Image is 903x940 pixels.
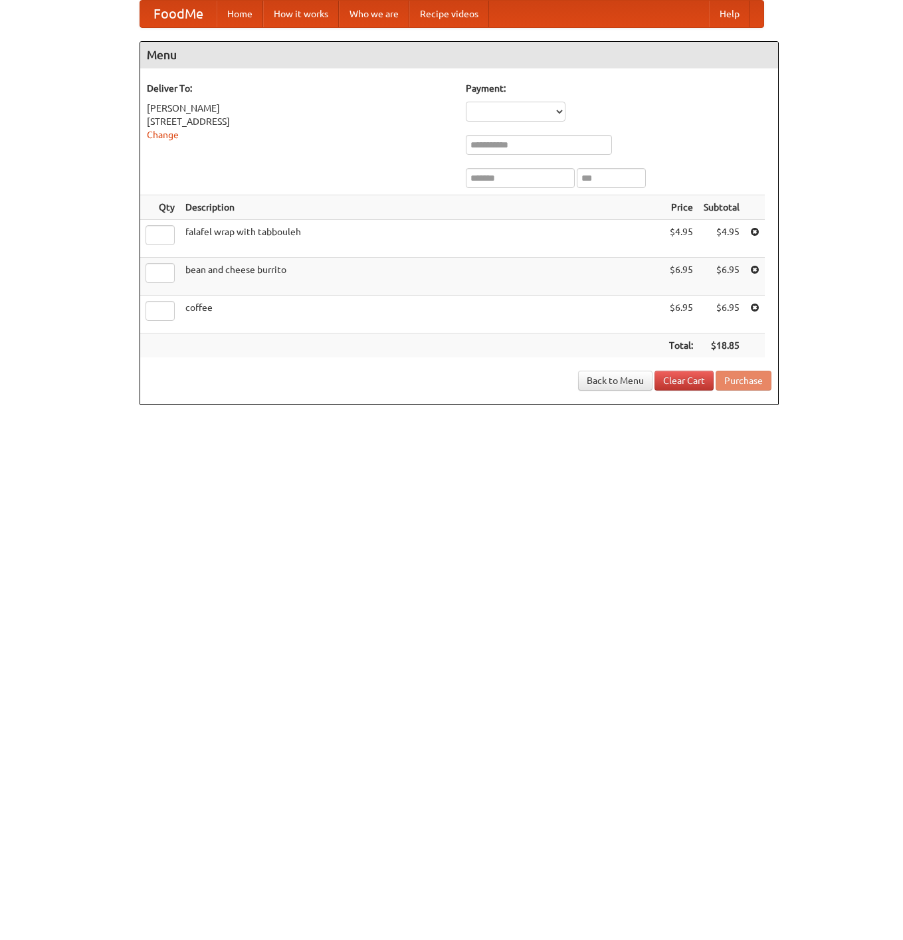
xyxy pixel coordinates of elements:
[716,371,771,391] button: Purchase
[578,371,652,391] a: Back to Menu
[409,1,489,27] a: Recipe videos
[709,1,750,27] a: Help
[140,195,180,220] th: Qty
[466,82,771,95] h5: Payment:
[698,296,745,333] td: $6.95
[698,220,745,258] td: $4.95
[180,220,664,258] td: falafel wrap with tabbouleh
[664,258,698,296] td: $6.95
[147,82,452,95] h5: Deliver To:
[698,195,745,220] th: Subtotal
[180,195,664,220] th: Description
[664,296,698,333] td: $6.95
[263,1,339,27] a: How it works
[147,115,452,128] div: [STREET_ADDRESS]
[664,333,698,358] th: Total:
[180,258,664,296] td: bean and cheese burrito
[147,102,452,115] div: [PERSON_NAME]
[698,258,745,296] td: $6.95
[698,333,745,358] th: $18.85
[180,296,664,333] td: coffee
[664,195,698,220] th: Price
[654,371,714,391] a: Clear Cart
[664,220,698,258] td: $4.95
[140,1,217,27] a: FoodMe
[147,130,179,140] a: Change
[339,1,409,27] a: Who we are
[217,1,263,27] a: Home
[140,42,778,68] h4: Menu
